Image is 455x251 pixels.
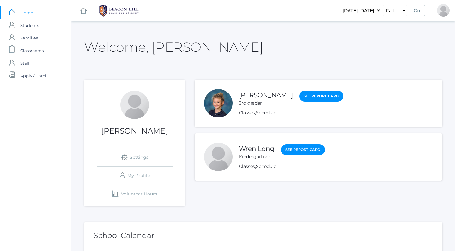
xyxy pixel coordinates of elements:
span: Classrooms [20,44,44,57]
a: Classes [239,110,255,116]
input: Go [409,5,425,16]
img: BHCALogos-05-308ed15e86a5a0abce9b8dd61676a3503ac9727e845dece92d48e8588c001991.png [95,3,143,19]
span: Students [20,19,39,32]
a: My Profile [97,167,173,185]
div: , [239,110,343,116]
a: Classes [239,164,255,169]
div: Kindergartner [239,153,275,160]
div: Stephen Long [120,91,149,119]
a: Schedule [256,110,276,116]
div: Idella Long [204,89,233,117]
a: Volunteer Hours [97,185,173,203]
a: Schedule [256,164,276,169]
h1: [PERSON_NAME] [84,127,185,135]
h2: Welcome, [PERSON_NAME] [84,40,263,54]
div: , [239,163,325,170]
span: Home [20,6,33,19]
span: Apply / Enroll [20,69,48,82]
a: [PERSON_NAME] [239,91,293,99]
a: Settings [97,148,173,166]
div: Wren Long [204,143,233,171]
a: See Report Card [299,91,343,102]
div: 3rd grader [239,100,293,106]
a: See Report Card [281,144,325,155]
span: Families [20,32,38,44]
h2: School Calendar [94,231,433,240]
a: Wren Long [239,145,275,152]
span: Staff [20,57,29,69]
div: Stephen Long [437,4,450,17]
